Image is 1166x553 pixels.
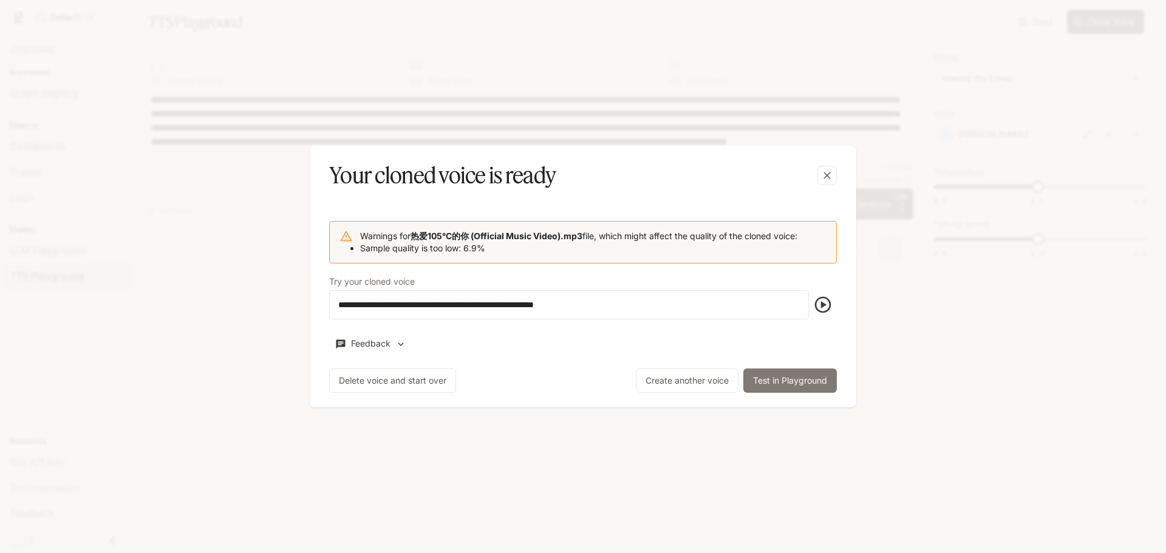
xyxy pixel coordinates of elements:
p: Try your cloned voice [329,277,415,286]
li: Sample quality is too low: 6.9% [360,242,797,254]
button: Test in Playground [743,368,837,393]
div: Warnings for file, which might affect the quality of the cloned voice: [360,225,797,259]
button: Create another voice [636,368,738,393]
b: 热爱105°C的你 (Official Music Video).mp3 [411,231,582,241]
button: Delete voice and start over [329,368,456,393]
button: Feedback [329,334,412,354]
h5: Your cloned voice is ready [329,160,556,191]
